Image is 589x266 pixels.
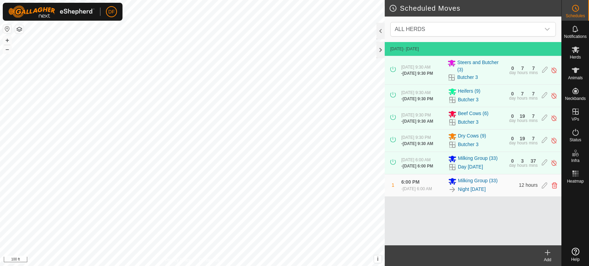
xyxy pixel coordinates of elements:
[511,158,514,163] div: 0
[401,135,431,140] span: [DATE] 9:30 PM
[458,110,489,118] span: Beef Cows (6)
[511,136,514,141] div: 0
[3,45,11,53] button: –
[532,91,535,96] div: 7
[517,141,528,145] div: hours
[529,163,538,167] div: mins
[108,8,115,16] span: DF
[395,26,425,32] span: ALL HERDS
[534,257,561,263] div: Add
[517,119,528,123] div: hours
[531,158,536,163] div: 37
[509,119,516,123] div: day
[509,96,516,100] div: day
[458,96,479,103] a: Butcher 3
[562,245,589,264] a: Help
[377,256,379,262] span: i
[458,177,498,185] span: Milking Group (33)
[511,66,514,71] div: 0
[551,159,557,166] img: Turn off schedule move
[390,47,403,51] span: [DATE]
[392,182,394,188] span: 1
[540,22,554,36] div: dropdown trigger
[3,36,11,44] button: +
[457,59,505,73] span: Steers and Butcher (3)
[403,119,433,124] span: [DATE] 9:30 AM
[532,114,535,119] div: 7
[529,119,538,123] div: mins
[401,65,431,70] span: [DATE] 9:30 AM
[567,179,584,183] span: Heatmap
[551,137,557,144] img: Turn off schedule move
[403,96,433,101] span: [DATE] 9:30 PM
[374,255,382,263] button: i
[401,163,433,169] div: -
[401,113,431,117] span: [DATE] 9:30 PM
[568,76,583,80] span: Animals
[3,25,11,33] button: Reset Map
[458,155,498,163] span: Milking Group (33)
[551,114,557,122] img: Turn off schedule move
[403,47,419,51] span: - [DATE]
[521,66,524,71] div: 7
[403,71,433,76] span: [DATE] 9:30 PM
[551,92,557,99] img: Turn off schedule move
[565,96,586,101] span: Neckbands
[509,71,516,75] div: day
[517,96,528,100] div: hours
[529,141,538,145] div: mins
[521,91,524,96] div: 7
[401,141,433,147] div: -
[401,179,420,185] span: 6:00 PM
[389,4,561,12] h2: Scheduled Moves
[401,186,432,192] div: -
[458,132,486,141] span: Dry Cows (9)
[8,6,95,18] img: Gallagher Logo
[401,157,431,162] span: [DATE] 6:00 AM
[517,163,528,167] div: hours
[571,117,579,121] span: VPs
[458,119,479,126] a: Butcher 3
[458,163,483,171] a: Day [DATE]
[532,136,535,141] div: 7
[165,257,191,263] a: Privacy Policy
[564,34,587,39] span: Notifications
[529,71,538,75] div: mins
[551,66,557,74] img: Turn off schedule move
[403,141,433,146] span: [DATE] 9:30 AM
[15,25,23,33] button: Map Layers
[448,185,457,194] img: To
[401,70,433,76] div: -
[401,118,433,124] div: -
[566,14,585,18] span: Schedules
[401,96,433,102] div: -
[569,138,581,142] span: Status
[199,257,219,263] a: Contact Us
[520,136,525,141] div: 19
[529,96,538,100] div: mins
[571,257,580,262] span: Help
[457,74,478,81] a: Butcher 3
[403,186,432,191] span: [DATE] 6:00 AM
[509,163,516,167] div: day
[458,186,486,193] a: Night [DATE]
[521,158,524,163] div: 3
[403,164,433,168] span: [DATE] 6:00 PM
[519,182,538,188] span: 12 hours
[511,91,514,96] div: 0
[570,55,581,59] span: Herds
[392,22,540,36] span: ALL HERDS
[517,71,528,75] div: hours
[401,90,431,95] span: [DATE] 9:30 AM
[532,66,535,71] div: 7
[511,114,514,119] div: 0
[571,158,579,163] span: Infra
[509,141,516,145] div: day
[520,114,525,119] div: 19
[458,141,479,148] a: Butcher 3
[458,88,480,96] span: Heifers (9)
